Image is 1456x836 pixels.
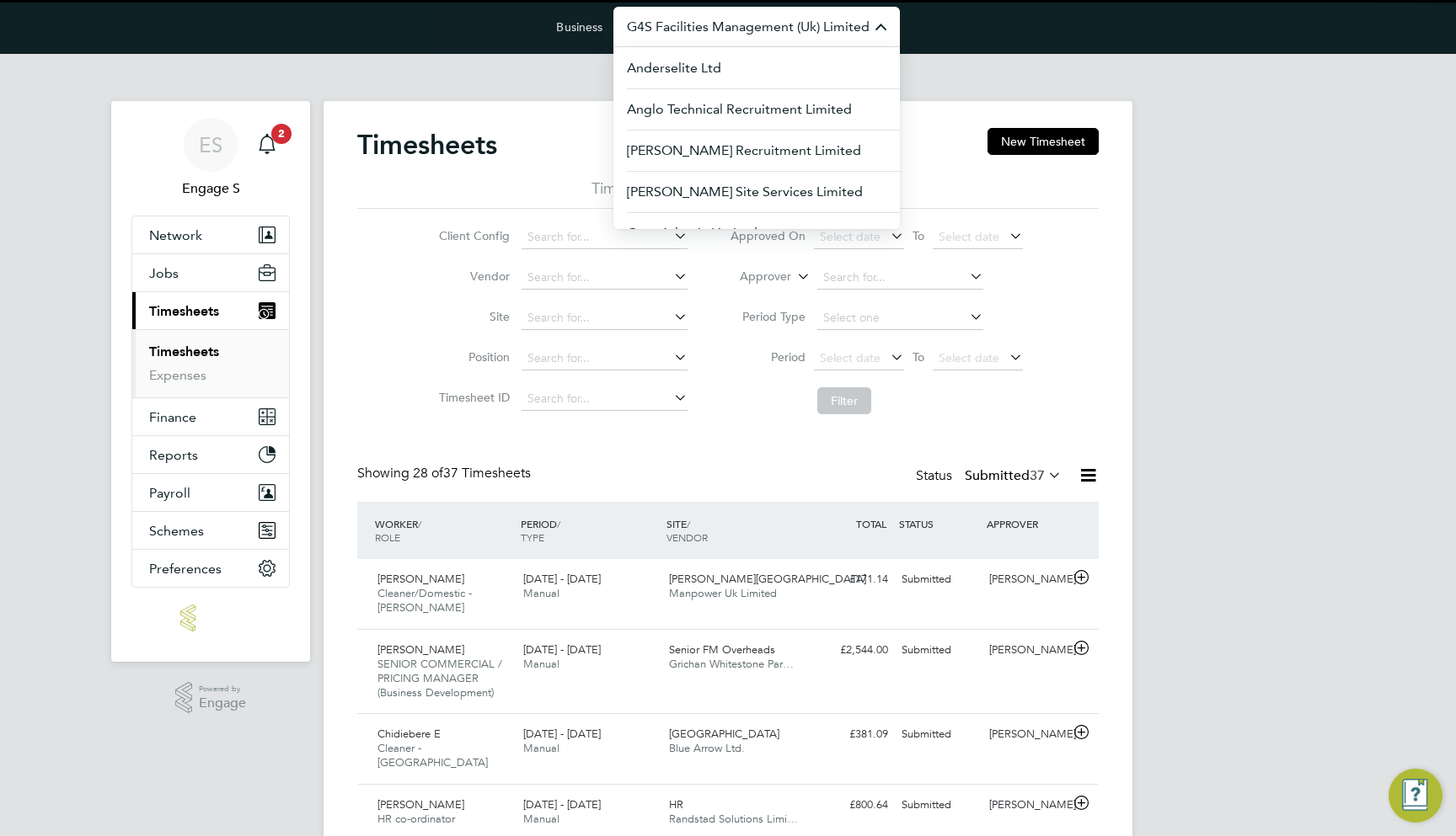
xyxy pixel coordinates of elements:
span: [DATE] - [DATE] [523,797,601,812]
span: [DATE] - [DATE] [523,642,601,657]
span: Select date [820,229,881,244]
h2: Timesheets [357,128,497,162]
span: Select date [939,350,999,365]
div: [PERSON_NAME] [982,721,1070,748]
span: [PERSON_NAME] [377,572,464,586]
span: / [418,517,421,530]
input: Search for... [522,347,688,370]
label: Approver [715,269,791,285]
a: Go to home page [131,604,290,631]
span: Randstad Solutions Limi… [669,812,798,826]
div: Submitted [895,721,982,748]
span: Jobs [149,265,179,281]
input: Search for... [522,266,688,290]
span: Engage S [131,178,290,199]
li: Timesheets I Follow [591,178,725,209]
div: Submitted [895,566,982,594]
div: PERIOD [517,509,662,552]
span: 37 Timesheets [413,465,531,482]
span: Cleaner/Domestic - [PERSON_NAME] [377,586,472,615]
button: New Timesheet [988,128,1099,155]
span: 28 of [413,465,443,482]
span: Core Atlantic Limited [627,223,757,243]
button: Finance [132,398,289,435]
div: SITE [662,509,808,552]
span: [GEOGRAPHIC_DATA] [669,727,779,741]
span: Payroll [149,485,190,501]
span: Anglo Technical Recruitment Limited [627,99,852,120]
a: 2 [250,118,284,172]
label: Position [434,349,510,365]
button: Payroll [132,474,289,511]
div: STATUS [895,509,982,539]
span: Senior FM Overheads [669,642,775,657]
span: [PERSON_NAME] [377,797,464,812]
span: TOTAL [856,517,886,530]
button: Timesheets [132,292,289,329]
span: ROLE [375,530,400,544]
span: Cleaner - [GEOGRAPHIC_DATA] [377,741,488,769]
div: £2,544.00 [807,636,895,664]
input: Select one [817,306,983,330]
span: Manual [523,812,559,826]
label: Submitted [965,467,1062,484]
label: Site [434,309,510,324]
label: Client Config [434,228,510,243]
button: Network [132,216,289,253]
span: To [907,346,929,368]
span: Reports [149,447,198,463]
span: Manual [523,657,559,671]
span: Preferences [149,561,222,577]
span: ES [199,134,222,156]
span: / [687,517,690,530]
div: Timesheets [132,329,289,397]
span: / [557,517,560,530]
span: Schemes [149,523,204,539]
span: To [907,225,929,247]
nav: Main navigation [111,101,310,662]
span: Powered by [199,682,246,696]
button: Reports [132,436,289,473]
div: £800.64 [807,791,895,819]
button: Schemes [132,512,289,549]
div: Status [916,465,1065,488]
span: Engage [199,696,246,711]
button: Engage Resource Center [1389,769,1443,823]
span: Finance [149,409,196,425]
span: Manpower Uk Limited [669,586,777,600]
button: Jobs [132,254,289,291]
label: Period [730,349,806,365]
span: [PERSON_NAME][GEOGRAPHIC_DATA] [669,572,866,586]
span: Manual [523,741,559,755]
span: [PERSON_NAME] Site Services Limited [627,182,863,202]
a: ESEngage S [131,118,290,199]
div: £171.14 [807,566,895,594]
input: Search for... [522,226,688,249]
div: [PERSON_NAME] [982,791,1070,819]
input: Search for... [817,266,983,290]
span: SENIOR COMMERCIAL / PRICING MANAGER (Business Development) [377,657,502,700]
span: Timesheets [149,303,219,319]
img: engage-logo-retina.png [180,604,241,631]
span: Manual [523,586,559,600]
div: Showing [357,465,534,482]
div: WORKER [371,509,517,552]
a: Timesheets [149,343,219,359]
span: Chidiebere E [377,727,441,741]
span: Select date [939,229,999,244]
span: HR [669,797,683,812]
span: HR co-ordinator [377,812,455,826]
a: Powered byEngage [175,682,247,714]
div: APPROVER [982,509,1070,539]
div: Submitted [895,636,982,664]
label: Timesheet ID [434,390,510,405]
div: [PERSON_NAME] [982,566,1070,594]
div: £381.09 [807,721,895,748]
span: 37 [1030,467,1045,484]
a: Expenses [149,367,206,383]
span: [PERSON_NAME] [377,642,464,657]
span: Blue Arrow Ltd. [669,741,745,755]
span: TYPE [521,530,544,544]
label: Period Type [730,309,806,324]
input: Search for... [522,306,688,330]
